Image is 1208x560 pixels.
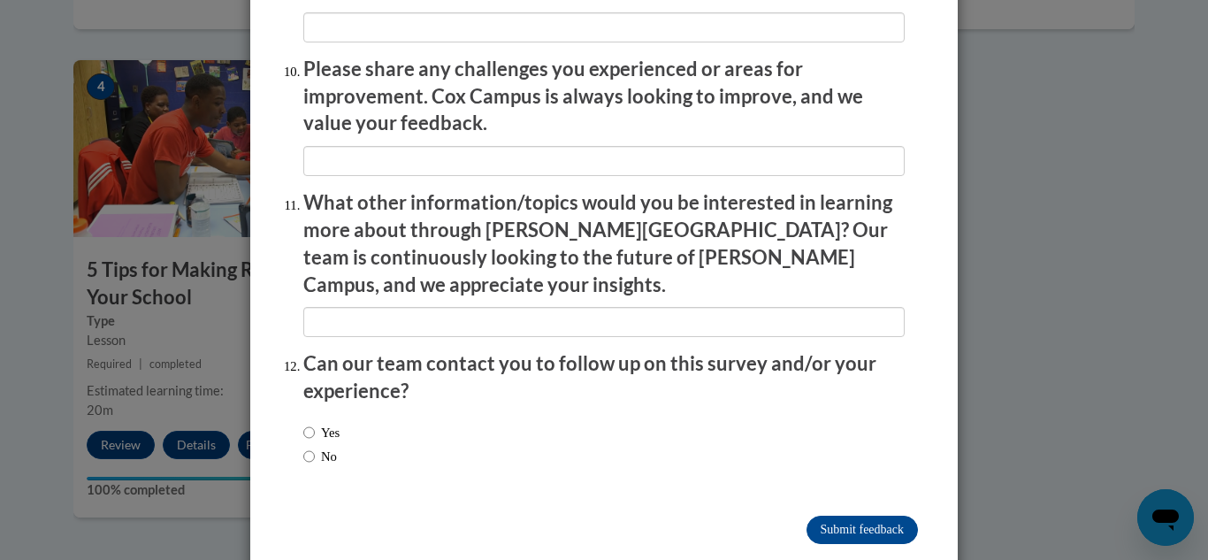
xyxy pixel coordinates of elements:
p: What other information/topics would you be interested in learning more about through [PERSON_NAME... [303,189,905,298]
input: Submit feedback [807,516,918,544]
input: No [303,447,315,466]
input: Yes [303,423,315,442]
p: Please share any challenges you experienced or areas for improvement. Cox Campus is always lookin... [303,56,905,137]
label: Yes [303,423,340,442]
label: No [303,447,337,466]
p: Can our team contact you to follow up on this survey and/or your experience? [303,350,905,405]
